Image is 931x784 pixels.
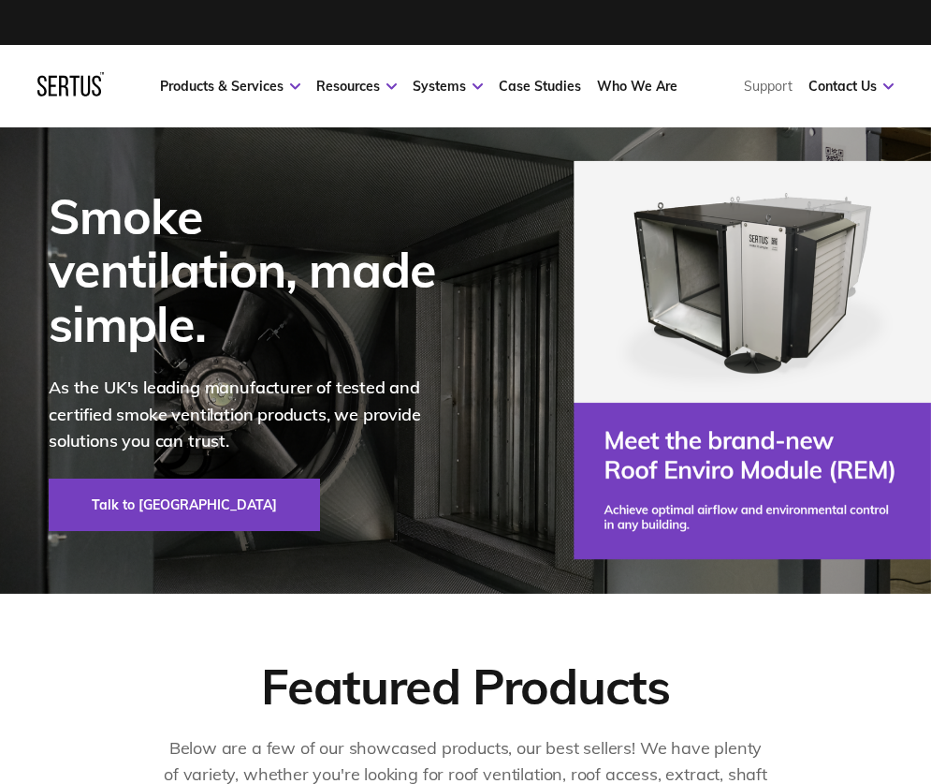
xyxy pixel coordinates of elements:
a: Contact Us [808,78,894,95]
a: Systems [413,78,483,95]
a: Products & Services [160,78,300,95]
div: Smoke ventilation, made simple. [49,189,460,350]
a: Support [744,78,793,95]
a: Who We Are [597,78,677,95]
a: Talk to [GEOGRAPHIC_DATA] [49,479,320,531]
a: Resources [316,78,397,95]
div: Featured Products [261,656,669,717]
p: As the UK's leading manufacturer of tested and certified smoke ventilation products, we provide s... [49,375,460,455]
a: Case Studies [499,78,581,95]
